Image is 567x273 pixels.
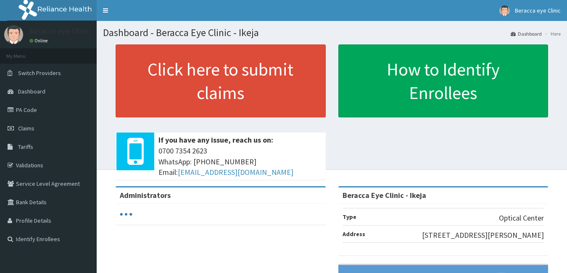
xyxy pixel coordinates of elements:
span: Beracca eye Clinic [515,7,561,14]
a: How to Identify Enrollees [338,44,549,117]
span: Switch Providers [18,69,61,77]
span: Dashboard [18,88,45,95]
span: Claims [18,125,34,132]
img: User Image [4,25,23,44]
b: If you have any issue, reach us on: [158,135,273,145]
p: Beracca eye Clinic [29,27,89,35]
a: Online [29,38,50,44]
h1: Dashboard - Beracca Eye Clinic - Ikeja [103,27,561,38]
a: Click here to submit claims [116,44,326,117]
b: Type [343,213,356,221]
a: Dashboard [511,30,542,37]
b: Administrators [120,190,171,200]
li: Here [543,30,561,37]
span: 0700 7354 2623 WhatsApp: [PHONE_NUMBER] Email: [158,146,322,178]
strong: Beracca Eye Clinic - Ikeja [343,190,426,200]
img: User Image [499,5,510,16]
a: [EMAIL_ADDRESS][DOMAIN_NAME] [178,167,293,177]
svg: audio-loading [120,208,132,221]
span: Tariffs [18,143,33,151]
p: Optical Center [499,213,544,224]
p: [STREET_ADDRESS][PERSON_NAME] [422,230,544,241]
b: Address [343,230,365,238]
